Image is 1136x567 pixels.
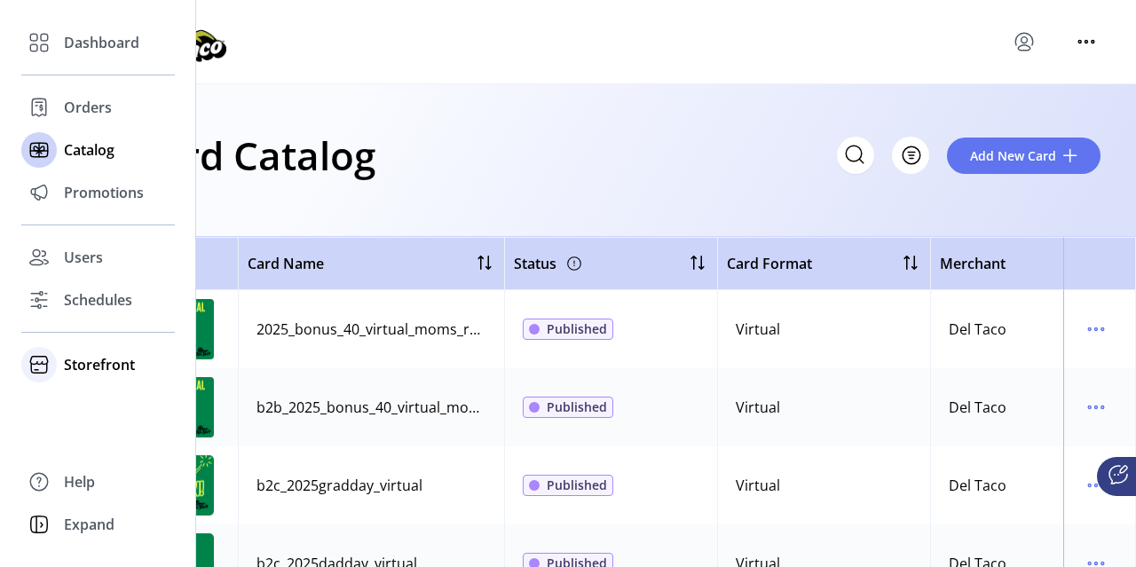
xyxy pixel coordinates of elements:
span: Add New Card [970,146,1056,165]
div: b2c_2025gradday_virtual [256,475,422,496]
span: Storefront [64,354,135,375]
div: Del Taco [949,397,1006,418]
button: menu [1082,393,1110,421]
div: Virtual [736,397,780,418]
h1: Card Catalog [135,124,375,186]
span: Catalog [64,139,114,161]
span: Card Format [727,253,812,274]
span: Dashboard [64,32,139,53]
button: Add New Card [947,138,1100,174]
span: Help [64,471,95,492]
button: menu [1082,315,1110,343]
button: menu [1072,28,1100,56]
div: Del Taco [949,319,1006,340]
div: Virtual [736,475,780,496]
div: Del Taco [949,475,1006,496]
span: Published [547,319,607,338]
span: Promotions [64,182,144,203]
div: b2b_2025_bonus_40_virtual_moms [256,397,486,418]
div: 2025_bonus_40_virtual_moms_revis [256,319,486,340]
span: Merchant [940,253,1006,274]
span: Published [547,398,607,416]
div: Status [514,249,585,278]
span: Users [64,247,103,268]
div: Virtual [736,319,780,340]
span: Expand [64,514,114,535]
input: Search [837,137,874,174]
span: Published [547,476,607,494]
button: Filter Button [892,137,929,174]
span: Schedules [64,289,132,311]
button: menu [1010,28,1038,56]
button: menu [1082,471,1110,500]
span: Card Name [248,253,324,274]
span: Orders [64,97,112,118]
